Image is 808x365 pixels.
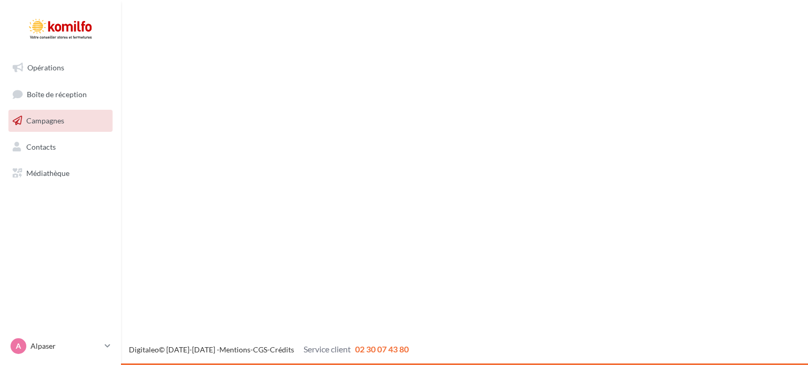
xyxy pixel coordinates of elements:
[27,63,64,72] span: Opérations
[219,345,250,354] a: Mentions
[6,110,115,132] a: Campagnes
[6,57,115,79] a: Opérations
[8,336,113,356] a: A Alpaser
[27,89,87,98] span: Boîte de réception
[253,345,267,354] a: CGS
[16,341,21,351] span: A
[129,345,409,354] span: © [DATE]-[DATE] - - -
[26,168,69,177] span: Médiathèque
[270,345,294,354] a: Crédits
[6,136,115,158] a: Contacts
[304,344,351,354] span: Service client
[31,341,100,351] p: Alpaser
[26,116,64,125] span: Campagnes
[6,83,115,106] a: Boîte de réception
[26,142,56,151] span: Contacts
[355,344,409,354] span: 02 30 07 43 80
[129,345,159,354] a: Digitaleo
[6,162,115,184] a: Médiathèque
